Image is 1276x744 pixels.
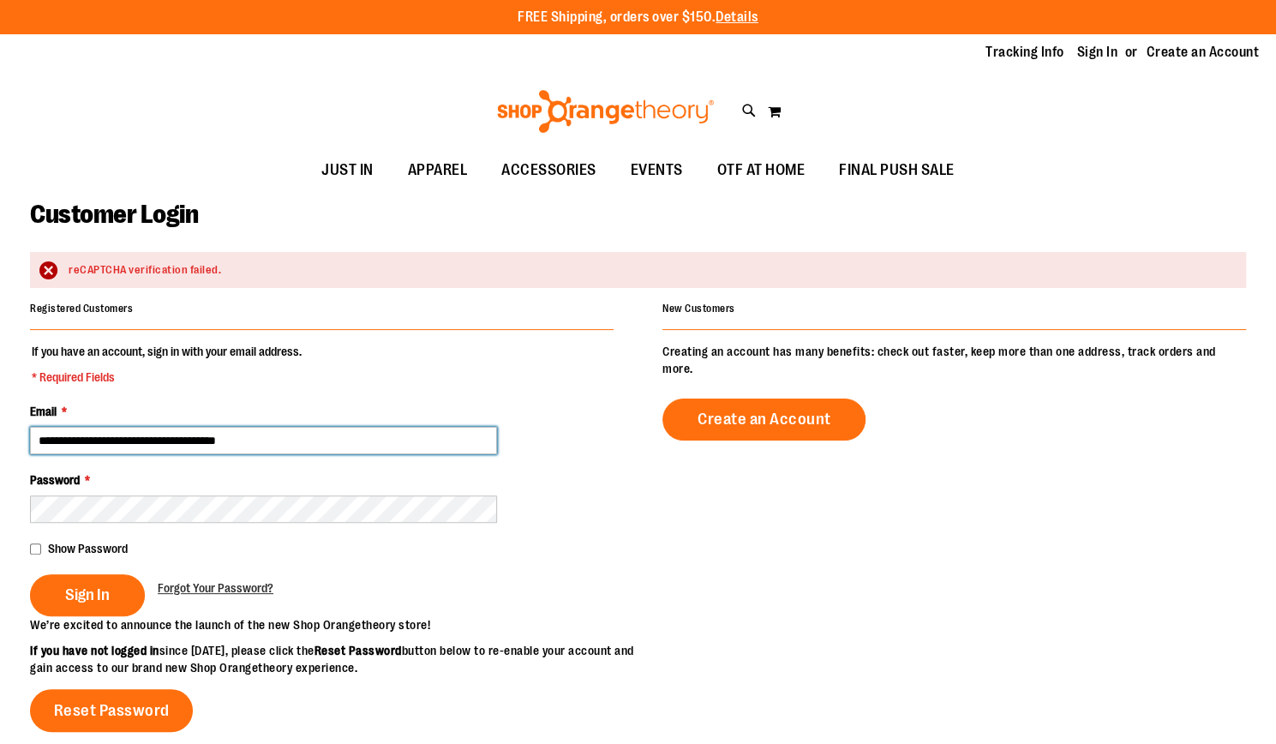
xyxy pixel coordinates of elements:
[408,151,468,189] span: APPAREL
[304,151,391,190] a: JUST IN
[32,369,302,386] span: * Required Fields
[391,151,485,190] a: APPAREL
[321,151,374,189] span: JUST IN
[985,43,1064,62] a: Tracking Info
[30,642,638,676] p: since [DATE], please click the button below to re-enable your account and gain access to our bran...
[839,151,955,189] span: FINAL PUSH SALE
[822,151,972,190] a: FINAL PUSH SALE
[158,579,273,597] a: Forgot Your Password?
[518,8,758,27] p: FREE Shipping, orders over $150.
[30,343,303,386] legend: If you have an account, sign in with your email address.
[30,689,193,732] a: Reset Password
[494,90,716,133] img: Shop Orangetheory
[69,262,1229,279] div: reCAPTCHA verification failed.
[48,542,128,555] span: Show Password
[501,151,596,189] span: ACCESSORIES
[662,399,866,441] a: Create an Account
[54,701,170,720] span: Reset Password
[315,644,402,657] strong: Reset Password
[30,303,133,315] strong: Registered Customers
[614,151,700,190] a: EVENTS
[717,151,806,189] span: OTF AT HOME
[662,303,735,315] strong: New Customers
[1147,43,1260,62] a: Create an Account
[716,9,758,25] a: Details
[30,405,57,418] span: Email
[30,644,159,657] strong: If you have not logged in
[30,574,145,616] button: Sign In
[1077,43,1118,62] a: Sign In
[65,585,110,604] span: Sign In
[662,343,1246,377] p: Creating an account has many benefits: check out faster, keep more than one address, track orders...
[698,410,831,429] span: Create an Account
[30,616,638,633] p: We’re excited to announce the launch of the new Shop Orangetheory store!
[158,581,273,595] span: Forgot Your Password?
[700,151,823,190] a: OTF AT HOME
[631,151,683,189] span: EVENTS
[30,473,80,487] span: Password
[484,151,614,190] a: ACCESSORIES
[30,200,198,229] span: Customer Login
